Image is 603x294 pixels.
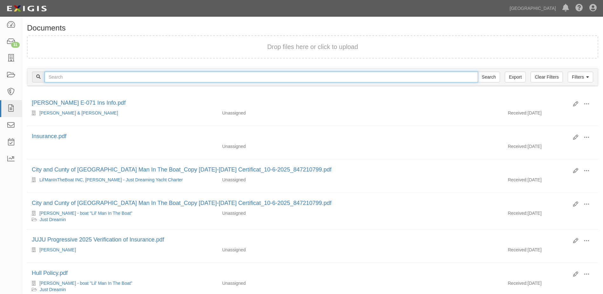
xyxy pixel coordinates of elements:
[32,110,213,116] div: Michele & Chris Hartman
[508,280,527,286] p: Received:
[32,236,568,244] div: JUJU Progressive 2025 Verification of Insurance.pdf
[568,72,593,82] a: Filters
[32,166,332,173] a: City and Cunty of [GEOGRAPHIC_DATA] Man In The Boat_Copy [DATE]-[DATE] Certificat_10-6-2025_84721...
[40,217,66,222] a: Just Dreamin
[531,72,563,82] a: Clear Filters
[508,143,527,150] p: Received:
[39,281,132,286] a: [PERSON_NAME] - boat "Lil' Man In The Boat"
[503,110,598,119] div: [DATE]
[32,132,568,141] div: Insurance.pdf
[505,72,526,82] a: Export
[5,3,49,14] img: logo-5460c22ac91f19d4615b14bd174203de0afe785f0fc80cf4dbbc73dc1793850b.png
[32,216,213,223] div: Just Dreamin
[575,4,583,12] i: Help Center - Complianz
[39,177,183,182] a: Lil'ManInTheBoat INC, [PERSON_NAME] - Just Dreaming Yacht Charter
[32,133,66,139] a: Insurance.pdf
[503,247,598,256] div: [DATE]
[508,210,527,216] p: Received:
[45,72,478,82] input: Search
[217,247,360,253] div: Unassigned
[32,270,68,276] a: Hull Policy.pdf
[217,110,360,116] div: Unassigned
[217,143,360,150] div: Unassigned
[217,177,360,183] div: Unassigned
[506,2,559,15] a: [GEOGRAPHIC_DATA]
[32,236,164,243] a: JUJU Progressive 2025 Verification of Insurance.pdf
[39,247,76,252] a: [PERSON_NAME]
[217,280,360,286] div: Unassigned
[32,177,213,183] div: Lil'ManInTheBoat INC, Murray - Just Dreaming Yacht Charter
[32,210,213,216] div: Lawrence D. Murray - boat "Lil' Man In The Boat"
[32,166,568,174] div: City and Cunty of San Francisco_Lil Man In The Boat_Copy 2025-2026 Certificat_10-6-2025_847210799...
[217,210,360,216] div: Unassigned
[32,100,126,106] a: [PERSON_NAME] E-071 Ins Info.pdf
[32,99,568,107] div: HARTMAN E-071 Ins Info.pdf
[32,280,213,286] div: Lawrence D. Murray - boat "Lil' Man In The Boat"
[32,247,213,253] div: Eric B Stang
[503,177,598,186] div: [DATE]
[32,200,332,206] a: City and Cunty of [GEOGRAPHIC_DATA] Man In The Boat_Copy [DATE]-[DATE] Certificat_10-6-2025_84721...
[39,211,132,216] a: [PERSON_NAME] - boat "Lil' Man In The Boat"
[508,177,527,183] p: Received:
[360,177,503,177] div: Effective - Expiration
[40,287,66,292] a: Just Dreamin
[508,110,527,116] p: Received:
[39,110,118,115] a: [PERSON_NAME] & [PERSON_NAME]
[503,280,598,290] div: [DATE]
[267,42,358,52] button: Drop files here or click to upload
[360,247,503,247] div: Effective - Expiration
[32,286,213,293] div: Just Dreamin
[32,269,568,277] div: Hull Policy.pdf
[32,199,568,207] div: City and Cunty of San Francisco_Lil Man In The Boat_Copy 2025-2026 Certificat_10-6-2025_847210799...
[503,143,598,153] div: [DATE]
[27,24,598,32] h1: Documents
[508,247,527,253] p: Received:
[11,42,20,48] div: 31
[478,72,500,82] input: Search
[503,210,598,220] div: [DATE]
